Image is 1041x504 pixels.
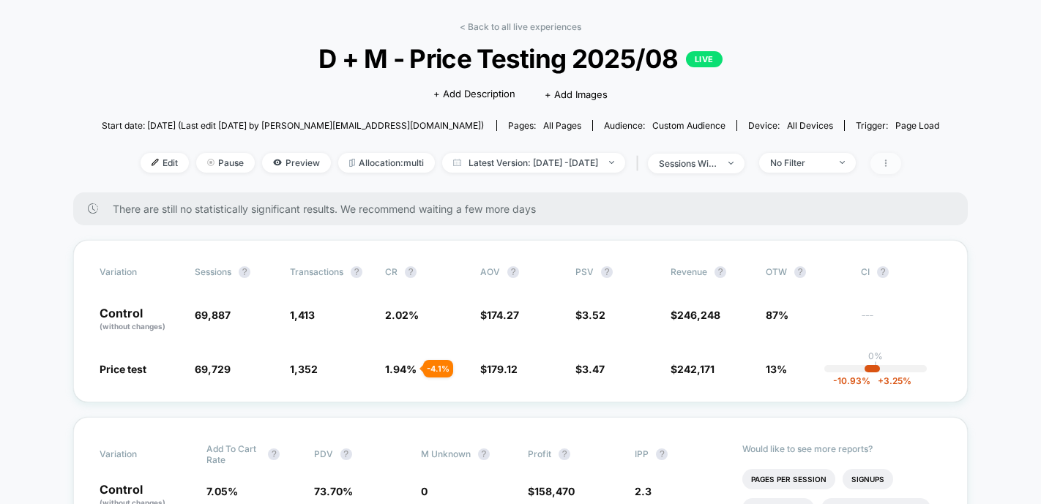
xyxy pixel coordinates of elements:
[487,363,518,375] span: 179.12
[480,266,500,277] span: AOV
[840,161,845,164] img: end
[385,309,419,321] span: 2.02 %
[895,120,939,131] span: Page Load
[559,448,570,460] button: ?
[582,363,605,375] span: 3.47
[766,363,787,375] span: 13%
[442,153,625,173] span: Latest Version: [DATE] - [DATE]
[714,266,726,278] button: ?
[856,120,939,131] div: Trigger:
[480,363,518,375] span: $
[656,448,668,460] button: ?
[195,266,231,277] span: Sessions
[478,448,490,460] button: ?
[543,120,581,131] span: all pages
[686,51,723,67] p: LIVE
[314,448,333,459] span: PDV
[262,153,331,173] span: Preview
[766,309,788,321] span: 87%
[534,485,575,497] span: 158,470
[742,469,835,489] li: Pages Per Session
[405,266,417,278] button: ?
[290,363,318,375] span: 1,352
[604,120,725,131] div: Audience:
[195,363,231,375] span: 69,729
[100,363,146,375] span: Price test
[196,153,255,173] span: Pause
[659,158,717,169] div: sessions with impression
[582,309,605,321] span: 3.52
[861,266,941,278] span: CI
[677,363,714,375] span: 242,171
[340,448,352,460] button: ?
[728,162,734,165] img: end
[141,153,189,173] span: Edit
[143,43,898,74] span: D + M - Price Testing 2025/08
[351,266,362,278] button: ?
[794,266,806,278] button: ?
[868,350,883,361] p: 0%
[100,266,180,278] span: Variation
[528,485,575,497] span: $
[787,120,833,131] span: all devices
[575,363,605,375] span: $
[206,485,238,497] span: 7.05 %
[314,485,353,497] span: 73.70 %
[677,309,720,321] span: 246,248
[742,443,942,454] p: Would like to see more reports?
[460,21,581,32] a: < Back to all live experiences
[290,309,315,321] span: 1,413
[833,375,870,386] span: -10.93 %
[633,153,648,174] span: |
[609,161,614,164] img: end
[423,360,453,377] div: - 4.1 %
[545,89,608,100] span: + Add Images
[268,448,280,460] button: ?
[385,363,417,375] span: 1.94 %
[102,120,484,131] span: Start date: [DATE] (Last edit [DATE] by [PERSON_NAME][EMAIL_ADDRESS][DOMAIN_NAME])
[508,120,581,131] div: Pages:
[861,311,941,332] span: ---
[421,448,471,459] span: M Unknown
[575,309,605,321] span: $
[152,159,159,166] img: edit
[635,448,649,459] span: IPP
[195,309,231,321] span: 69,887
[507,266,519,278] button: ?
[736,120,844,131] span: Device:
[239,266,250,278] button: ?
[878,375,884,386] span: +
[207,159,214,166] img: end
[487,309,519,321] span: 174.27
[206,443,261,465] span: Add To Cart Rate
[870,375,911,386] span: 3.25 %
[652,120,725,131] span: Custom Audience
[100,307,180,332] p: Control
[766,266,846,278] span: OTW
[635,485,652,497] span: 2.3
[671,363,714,375] span: $
[671,309,720,321] span: $
[100,443,180,465] span: Variation
[877,266,889,278] button: ?
[575,266,594,277] span: PSV
[433,87,515,102] span: + Add Description
[290,266,343,277] span: Transactions
[874,361,877,372] p: |
[528,448,551,459] span: Profit
[338,153,435,173] span: Allocation: multi
[100,322,165,331] span: (without changes)
[480,309,519,321] span: $
[113,203,939,215] span: There are still no statistically significant results. We recommend waiting a few more days
[843,469,893,489] li: Signups
[385,266,398,277] span: CR
[770,157,829,168] div: No Filter
[601,266,613,278] button: ?
[671,266,707,277] span: Revenue
[349,159,355,167] img: rebalance
[453,159,461,166] img: calendar
[421,485,428,497] span: 0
